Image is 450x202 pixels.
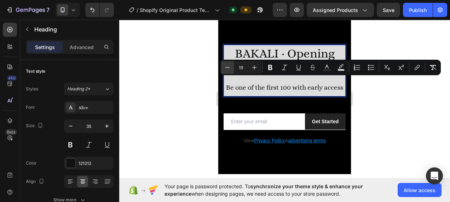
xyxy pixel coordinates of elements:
[137,6,138,14] span: /
[398,183,442,197] button: Allow access
[26,104,35,111] div: Font
[313,6,358,14] span: Assigned Products
[220,60,441,75] div: Editor contextual toolbar
[307,3,374,17] button: Assigned Products
[218,20,351,178] iframe: Design area
[79,105,112,111] div: Alice
[26,177,46,186] div: Align
[85,3,114,17] div: Undo/Redo
[3,3,53,17] button: 7
[426,167,443,184] div: Open Intercom Messenger
[26,121,45,131] div: Size
[35,43,55,51] p: Settings
[46,6,50,14] p: 7
[67,86,90,92] span: Heading 2*
[5,129,17,135] div: Beta
[165,183,391,197] span: Your page is password protected. To when designing pages, we need access to your store password.
[26,160,37,166] div: Color
[26,86,38,92] div: Styles
[64,83,114,95] button: Heading 2*
[140,6,212,14] span: Shopify Original Product Template
[383,7,394,13] span: Save
[377,3,400,17] button: Save
[70,43,94,51] p: Advanced
[79,160,112,167] div: 121212
[404,186,435,194] span: Allow access
[165,183,363,197] span: synchronize your theme style & enhance your experience
[26,68,45,75] div: Text style
[7,75,17,81] div: 450
[409,6,427,14] div: Publish
[403,3,433,17] button: Publish
[34,25,111,34] p: Heading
